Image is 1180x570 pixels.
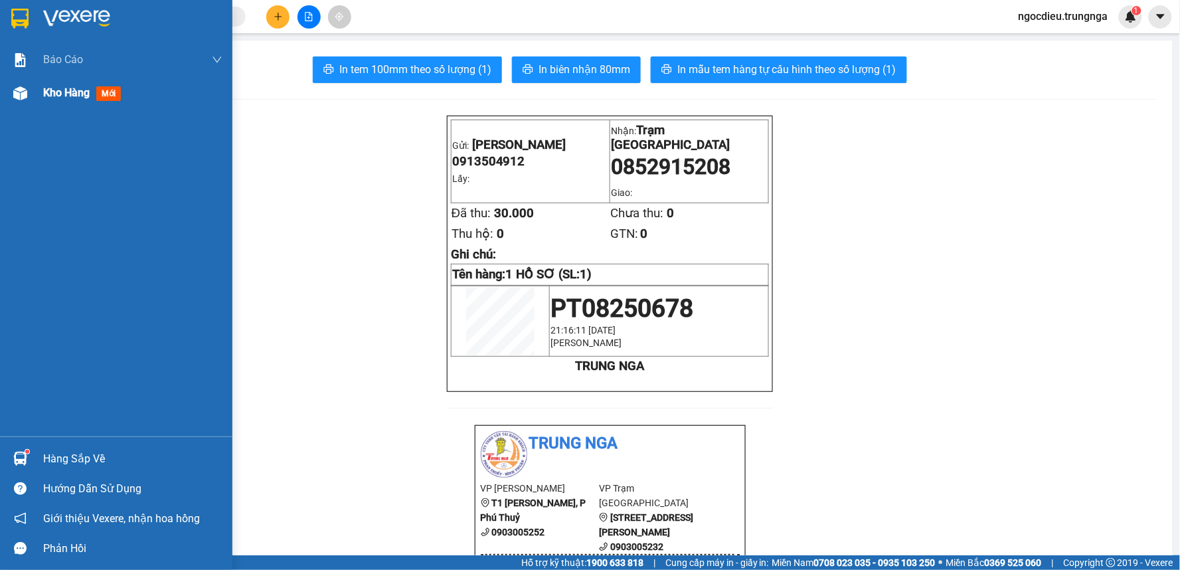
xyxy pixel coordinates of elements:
[814,557,936,568] strong: 0708 023 035 - 0935 103 250
[11,9,29,29] img: logo-vxr
[1106,558,1116,567] span: copyright
[575,359,644,373] strong: TRUNG NGA
[481,431,527,478] img: logo.jpg
[640,227,647,241] span: 0
[339,61,491,78] span: In tem 100mm theo số lượng (1)
[452,267,592,282] strong: Tên hàng:
[481,498,586,523] b: T1 [PERSON_NAME], P Phú Thuỷ
[43,479,222,499] div: Hướng dẫn sử dụng
[521,555,643,570] span: Hỗ trợ kỹ thuật:
[1125,11,1137,23] img: icon-new-feature
[665,555,769,570] span: Cung cấp máy in - giấy in:
[1052,555,1054,570] span: |
[1155,11,1167,23] span: caret-down
[266,5,290,29] button: plus
[328,5,351,29] button: aim
[611,154,730,179] span: 0852915208
[451,247,496,262] span: Ghi chú:
[599,542,608,551] span: phone
[512,56,641,83] button: printerIn biên nhận 80mm
[14,542,27,555] span: message
[297,5,321,29] button: file-add
[599,513,608,522] span: environment
[492,527,545,537] b: 0903005252
[506,267,592,282] span: 1 HỒ SƠ (SL:
[13,86,27,100] img: warehouse-icon
[939,560,943,565] span: ⚪️
[985,557,1042,568] strong: 0369 525 060
[212,54,222,65] span: down
[43,539,222,559] div: Phản hồi
[452,227,493,241] span: Thu hộ:
[274,12,283,21] span: plus
[1008,8,1119,25] span: ngocdieu.trungnga
[14,512,27,525] span: notification
[127,43,262,62] div: 0852915208
[481,481,600,496] li: VP [PERSON_NAME]
[611,187,632,198] span: Giao:
[11,11,118,41] div: [PERSON_NAME]
[43,51,83,68] span: Báo cáo
[304,12,313,21] span: file-add
[127,11,262,43] div: Trạm [GEOGRAPHIC_DATA]
[550,294,693,323] span: PT08250678
[580,267,592,282] span: 1)
[452,154,525,169] span: 0913504912
[43,449,222,469] div: Hàng sắp về
[523,64,533,76] span: printer
[539,61,630,78] span: In biên nhận 80mm
[10,70,120,86] div: 30.000
[25,450,29,454] sup: 1
[452,206,491,221] span: Đã thu:
[651,56,907,83] button: printerIn mẫu tem hàng tự cấu hình theo số lượng (1)
[653,555,655,570] span: |
[151,92,169,111] span: SL
[610,206,663,221] span: Chưa thu:
[481,431,740,456] li: Trung Nga
[13,53,27,67] img: solution-icon
[610,227,638,241] span: GTN:
[481,498,490,508] span: environment
[313,56,502,83] button: printerIn tem 100mm theo số lượng (1)
[494,206,534,221] span: 30.000
[677,61,896,78] span: In mẫu tem hàng tự cấu hình theo số lượng (1)
[550,337,622,348] span: [PERSON_NAME]
[11,11,32,25] span: Gửi:
[599,481,718,510] li: VP Trạm [GEOGRAPHIC_DATA]
[43,86,90,99] span: Kho hàng
[1149,5,1172,29] button: caret-down
[323,64,334,76] span: printer
[43,510,200,527] span: Giới thiệu Vexere, nhận hoa hồng
[1134,6,1139,15] span: 1
[497,227,504,241] span: 0
[452,138,609,152] p: Gửi:
[452,173,469,184] span: Lấy:
[586,557,643,568] strong: 1900 633 818
[13,452,27,466] img: warehouse-icon
[11,41,118,60] div: 0913504912
[611,123,768,152] p: Nhận:
[610,541,663,552] b: 0903005232
[96,86,121,101] span: mới
[599,512,693,537] b: [STREET_ADDRESS][PERSON_NAME]
[550,325,616,335] span: 21:16:11 [DATE]
[946,555,1042,570] span: Miền Bắc
[10,71,50,85] span: Đã thu :
[127,13,159,27] span: Nhận:
[472,138,566,152] span: [PERSON_NAME]
[661,64,672,76] span: printer
[611,123,730,152] span: Trạm [GEOGRAPHIC_DATA]
[11,94,262,110] div: Tên hàng: 1 HỒ SƠ ( : 1 )
[772,555,936,570] span: Miền Nam
[667,206,674,221] span: 0
[1132,6,1141,15] sup: 1
[14,482,27,495] span: question-circle
[481,527,490,537] span: phone
[335,12,344,21] span: aim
